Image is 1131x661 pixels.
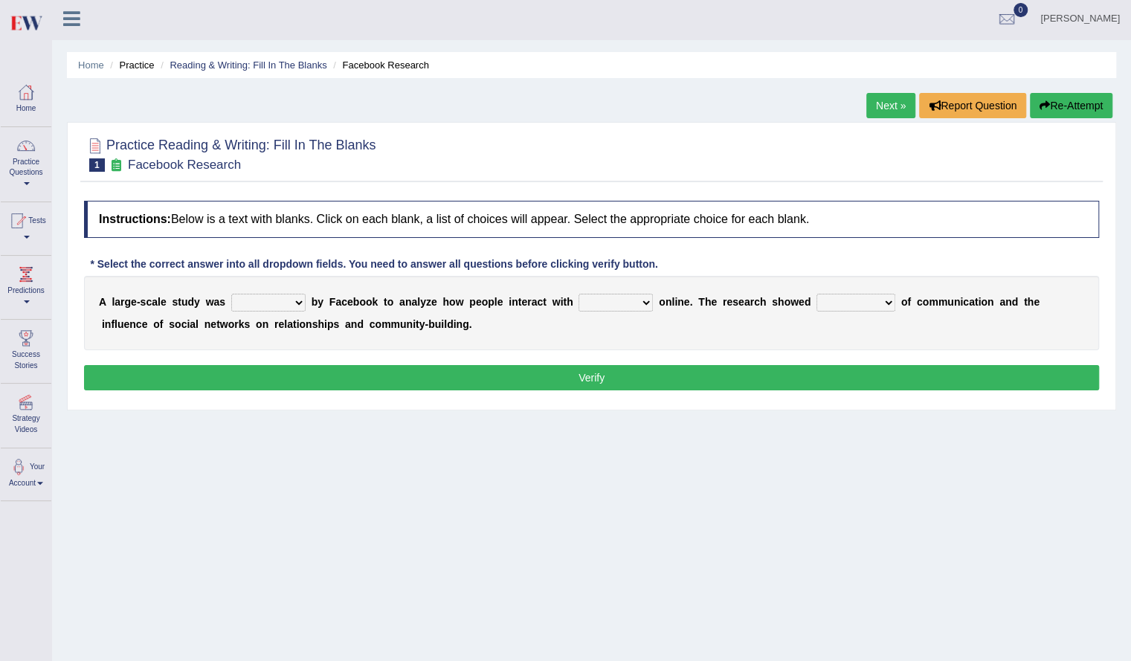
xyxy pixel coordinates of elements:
[117,318,124,330] b: u
[299,318,306,330] b: o
[99,296,106,308] b: A
[417,296,420,308] b: l
[901,296,908,308] b: o
[969,296,975,308] b: a
[431,296,437,308] b: e
[256,318,262,330] b: o
[357,318,364,330] b: d
[146,296,152,308] b: c
[419,318,425,330] b: y
[112,296,115,308] b: l
[387,296,394,308] b: o
[400,318,407,330] b: u
[563,296,567,308] b: t
[175,318,181,330] b: o
[78,59,104,71] a: Home
[1034,296,1040,308] b: e
[938,296,947,308] b: m
[324,318,327,330] b: i
[677,296,684,308] b: n
[416,318,419,330] b: t
[1012,296,1019,308] b: d
[494,296,497,308] b: l
[287,318,293,330] b: a
[1028,296,1034,308] b: h
[213,296,219,308] b: a
[469,296,476,308] b: p
[158,296,161,308] b: l
[318,318,324,330] b: h
[1,202,51,251] a: Tests
[405,296,412,308] b: n
[1,448,51,497] a: Your Account
[187,296,194,308] b: d
[441,318,444,330] b: i
[567,296,573,308] b: h
[960,296,963,308] b: i
[497,296,503,308] b: e
[1,256,51,315] a: Predictions
[390,318,399,330] b: m
[123,318,129,330] b: e
[353,296,360,308] b: b
[671,296,674,308] b: l
[435,318,442,330] b: u
[689,296,692,308] b: .
[469,318,472,330] b: .
[190,318,196,330] b: a
[947,296,954,308] b: u
[723,296,726,308] b: r
[482,296,489,308] b: o
[84,257,664,272] div: * Select the correct answer into all dropdown fields. You need to answer all questions before cli...
[698,296,705,308] b: T
[278,318,284,330] b: e
[744,296,750,308] b: a
[1005,296,1012,308] b: n
[312,296,318,308] b: b
[425,318,428,330] b: -
[161,296,167,308] b: e
[187,318,190,330] b: i
[274,318,278,330] b: r
[335,296,341,308] b: a
[750,296,753,308] b: r
[333,318,339,330] b: s
[381,318,390,330] b: m
[359,296,366,308] b: o
[527,296,531,308] b: r
[347,296,353,308] b: e
[234,318,238,330] b: r
[666,296,672,308] b: n
[426,296,431,308] b: z
[413,318,416,330] b: i
[375,318,381,330] b: o
[978,296,981,308] b: i
[120,296,124,308] b: r
[196,318,199,330] b: l
[181,318,187,330] b: c
[306,318,312,330] b: n
[987,296,994,308] b: n
[442,296,449,308] b: h
[428,318,435,330] b: b
[975,296,979,308] b: t
[1024,296,1028,308] b: t
[137,296,141,308] b: -
[488,296,494,308] b: p
[705,296,712,308] b: h
[128,158,241,172] small: Facebook Research
[552,296,561,308] b: w
[172,296,178,308] b: s
[907,296,911,308] b: f
[312,318,318,330] b: s
[228,318,235,330] b: o
[329,296,336,308] b: F
[420,296,426,308] b: y
[456,318,463,330] b: n
[407,318,413,330] b: n
[521,296,527,308] b: e
[125,296,132,308] b: g
[799,296,805,308] b: e
[929,296,938,308] b: m
[456,296,464,308] b: w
